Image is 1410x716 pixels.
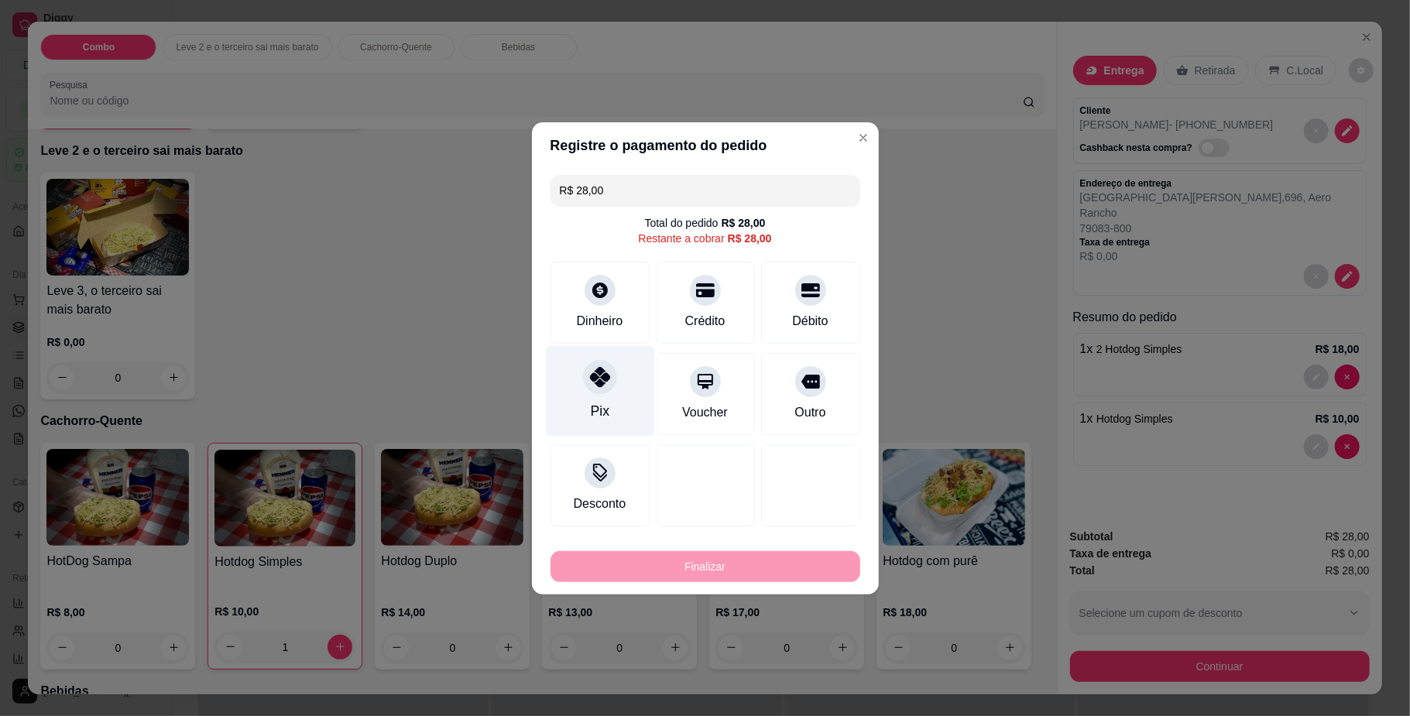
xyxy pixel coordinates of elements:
[532,122,879,169] header: Registre o pagamento do pedido
[851,125,876,150] button: Close
[645,215,766,231] div: Total do pedido
[685,312,726,331] div: Crédito
[574,495,626,513] div: Desconto
[728,231,772,246] div: R$ 28,00
[794,403,825,422] div: Outro
[590,401,609,421] div: Pix
[682,403,728,422] div: Voucher
[560,175,851,206] input: Ex.: hambúrguer de cordeiro
[638,231,771,246] div: Restante a cobrar
[577,312,623,331] div: Dinheiro
[792,312,828,331] div: Débito
[722,215,766,231] div: R$ 28,00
